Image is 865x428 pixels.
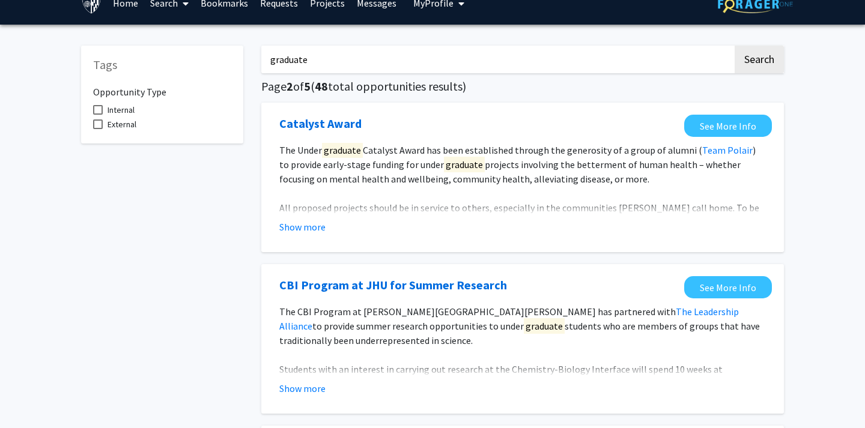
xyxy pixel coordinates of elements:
h6: Opportunity Type [93,77,231,98]
span: External [108,117,136,131]
span: 48 [315,79,328,94]
h5: Page of ( total opportunities results) [261,79,784,94]
button: Search [735,46,784,73]
mark: graduate [524,318,565,334]
p: Students with an interest in carrying out research at the Chemistry-Biology Interface will spend ... [279,362,766,405]
iframe: Chat [9,374,51,419]
a: Opens in a new tab [279,276,507,294]
span: Internal [108,103,135,117]
mark: graduate [322,142,363,158]
span: 2 [287,79,293,94]
mark: graduate [444,157,485,172]
a: Opens in a new tab [684,115,772,137]
button: Show more [279,381,326,396]
a: Opens in a new tab [279,115,362,133]
a: Opens in a new tab [684,276,772,298]
p: All proposed projects should be in service to others, especially in the communities [PERSON_NAME]... [279,200,766,258]
p: The CBI Program at [PERSON_NAME][GEOGRAPHIC_DATA][PERSON_NAME] has partnered with to provide summ... [279,304,766,348]
input: Search Keywords [261,46,733,73]
h5: Tags [93,58,231,72]
p: The Under Catalyst Award has been established through the generosity of a group of alumni ( ) to ... [279,143,766,186]
mark: graduate [414,214,455,230]
button: Show more [279,220,326,234]
span: 5 [304,79,311,94]
a: Team Polair [702,144,753,156]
